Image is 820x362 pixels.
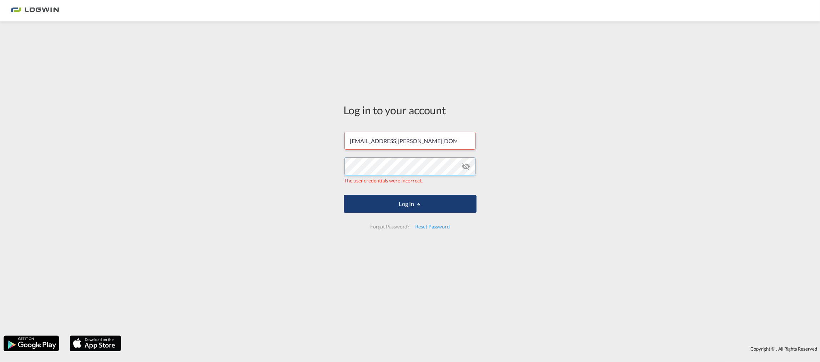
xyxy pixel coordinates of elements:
[412,220,453,233] div: Reset Password
[11,3,59,19] img: 2761ae10d95411efa20a1f5e0282d2d7.png
[344,195,477,213] button: LOGIN
[344,132,476,150] input: Enter email/phone number
[462,162,471,171] md-icon: icon-eye-off
[344,102,477,117] div: Log in to your account
[125,343,820,355] div: Copyright © . All Rights Reserved
[344,177,423,183] span: The user credentials were incorrect.
[69,335,122,352] img: apple.png
[3,335,60,352] img: google.png
[367,220,412,233] div: Forgot Password?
